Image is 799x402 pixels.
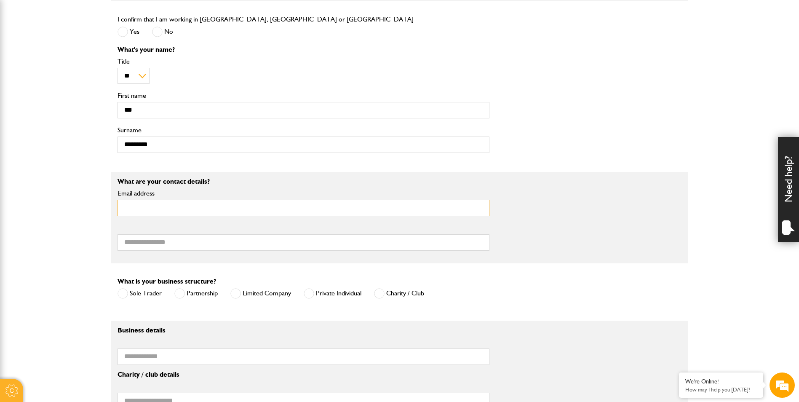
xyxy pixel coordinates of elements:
label: First name [118,92,489,99]
input: Enter your last name [11,78,154,96]
input: Enter your phone number [11,128,154,146]
input: Enter your email address [11,103,154,121]
label: No [152,27,173,37]
div: Minimize live chat window [138,4,158,24]
p: What's your name? [118,46,489,53]
label: Private Individual [304,288,361,299]
div: We're Online! [685,378,757,385]
label: Partnership [174,288,218,299]
label: I confirm that I am working in [GEOGRAPHIC_DATA], [GEOGRAPHIC_DATA] or [GEOGRAPHIC_DATA] [118,16,414,23]
div: Need help? [778,137,799,242]
em: Start Chat [115,260,153,271]
p: Business details [118,327,489,334]
div: Chat with us now [44,47,142,58]
label: Title [118,58,489,65]
img: d_20077148190_company_1631870298795_20077148190 [14,47,35,59]
label: What is your business structure? [118,278,216,285]
p: What are your contact details? [118,178,489,185]
p: How may I help you today? [685,386,757,393]
label: Yes [118,27,139,37]
label: Surname [118,127,489,134]
label: Email address [118,190,489,197]
label: Sole Trader [118,288,162,299]
p: Charity / club details [118,371,489,378]
label: Limited Company [230,288,291,299]
textarea: Type your message and hit 'Enter' [11,153,154,252]
label: Charity / Club [374,288,424,299]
